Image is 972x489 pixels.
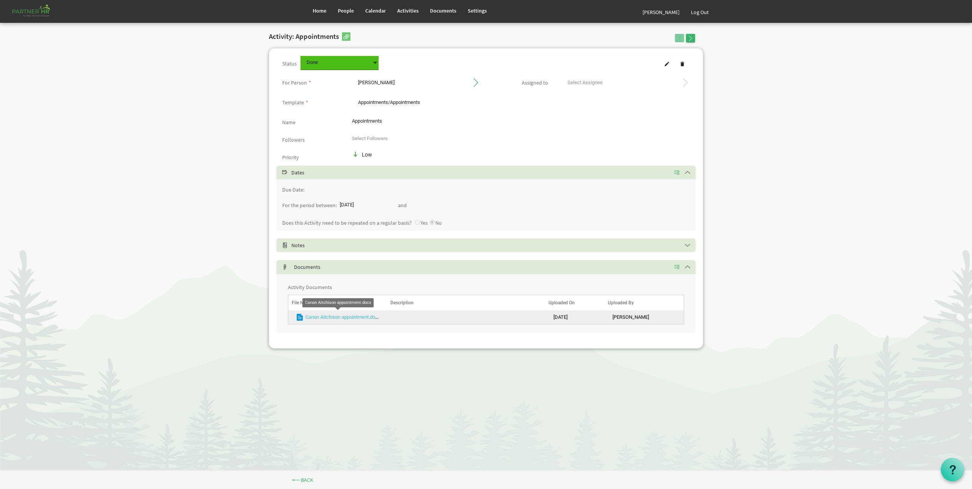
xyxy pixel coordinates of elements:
td: Canon Aitchison appointment.docx is template cell column header File Name [288,310,387,324]
button: Go to next Activity [686,34,695,42]
label: Name [282,120,296,125]
a: ⟵ Back [281,473,325,487]
span: Description [390,300,414,305]
label: and [398,203,407,208]
span: Activities [397,7,419,14]
span: File Name [292,300,312,305]
span: Home [313,7,326,14]
label: For the period between: [282,203,337,208]
img: priority-low.png [352,151,362,158]
label: Priority [282,155,299,160]
span: Uploaded On [548,300,575,305]
div: Low [352,151,409,159]
h5: Documents [282,264,701,270]
a: Delete Activity [675,58,690,69]
label: Does this Activity need to be repeated on a regular basis? [282,220,412,226]
h5: Notes [282,242,701,248]
td: 3/6/2024 column header Uploaded On [545,310,605,324]
label: Template [282,100,304,105]
a: [PERSON_NAME] [637,2,685,23]
td: Wendy Pierson column header Uploaded By [604,310,684,324]
a: Canon Aitchison appointment.docx [305,314,380,320]
span: Go to Person's profile [472,78,478,85]
label: Due Date: [282,187,304,193]
span: Calendar [365,7,386,14]
label: Status [282,61,297,67]
a: Log Out [685,2,715,23]
button: Go to previous Activity [675,34,684,42]
td: column header Description [387,310,545,324]
label: This is the person that the activity is about [282,80,307,86]
span: People [338,7,354,14]
label: Yes [420,220,428,226]
a: Edit Activity [659,58,675,69]
div: Canon Aitchison appointment.docx [303,299,373,307]
label: This is the person assigned to work on the activity [522,80,548,86]
span: Uploaded By [608,300,634,305]
h5: Dates [282,169,701,176]
label: Followers [282,137,305,143]
span: Settings [468,7,487,14]
span: Select [282,170,288,175]
span: Documents [430,7,456,14]
label: Activity Documents [288,284,332,290]
h2: Activity: Appointments [269,33,339,41]
label: No [435,220,442,226]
